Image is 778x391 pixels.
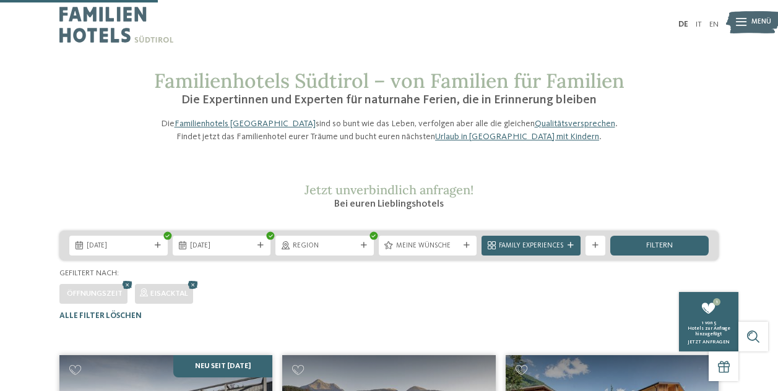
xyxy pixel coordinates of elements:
span: Meine Wünsche [396,241,460,251]
span: jetzt anfragen [688,340,730,345]
span: Familienhotels Südtirol – von Familien für Familien [154,68,625,93]
span: von [705,320,712,325]
span: Family Experiences [499,241,563,251]
a: DE [678,20,688,28]
span: filtern [646,242,673,250]
p: Die sind so bunt wie das Leben, verfolgen aber alle die gleichen . Findet jetzt das Familienhotel... [154,118,625,142]
span: Öffnungszeit [67,290,123,298]
span: 1 [702,320,704,325]
a: Familienhotels [GEOGRAPHIC_DATA] [175,119,316,128]
a: EN [709,20,719,28]
span: Bei euren Lieblingshotels [334,199,444,209]
a: Qualitätsversprechen [535,119,615,128]
a: IT [696,20,702,28]
a: 1 1 von 5 Hotels zur Anfrage hinzugefügt jetzt anfragen [679,292,738,351]
span: Jetzt unverbindlich anfragen! [305,182,473,197]
span: 1 [713,298,720,306]
span: Gefiltert nach: [59,269,119,277]
span: Region [293,241,357,251]
a: Urlaub in [GEOGRAPHIC_DATA] mit Kindern [435,132,599,141]
span: Menü [751,17,771,27]
span: 5 [714,320,716,325]
span: [DATE] [190,241,254,251]
span: Eisacktal [150,290,188,298]
span: [DATE] [87,241,150,251]
span: Hotels zur Anfrage hinzugefügt [688,326,730,337]
span: Alle Filter löschen [59,312,142,320]
span: Die Expertinnen und Experten für naturnahe Ferien, die in Erinnerung bleiben [181,94,597,106]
